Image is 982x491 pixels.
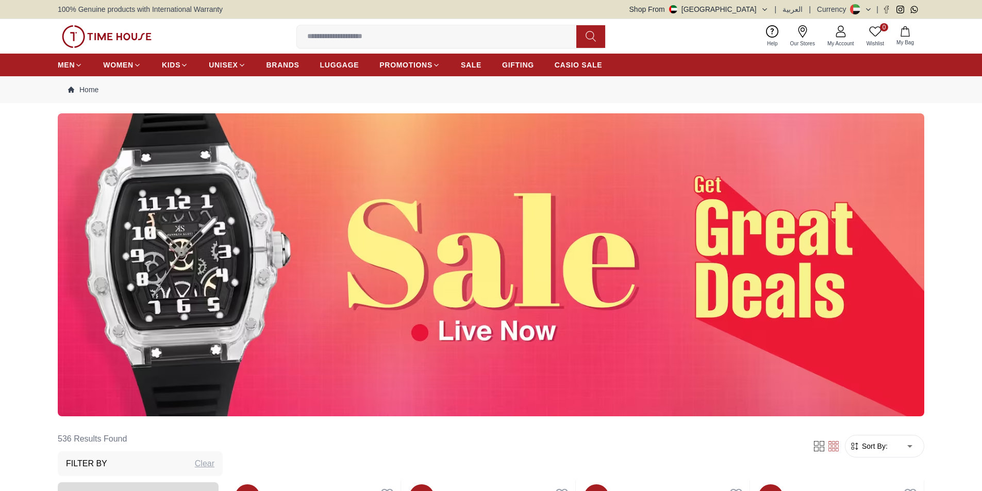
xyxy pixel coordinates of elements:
[195,458,214,470] div: Clear
[890,24,920,48] button: My Bag
[58,4,223,14] span: 100% Genuine products with International Warranty
[669,5,677,13] img: United Arab Emirates
[880,23,888,31] span: 0
[817,4,851,14] div: Currency
[162,56,188,74] a: KIDS
[103,60,134,70] span: WOMEN
[629,4,769,14] button: Shop From[GEOGRAPHIC_DATA]
[103,56,141,74] a: WOMEN
[209,56,245,74] a: UNISEX
[786,40,819,47] span: Our Stores
[58,427,223,451] h6: 536 Results Found
[58,60,75,70] span: MEN
[860,23,890,49] a: 0Wishlist
[58,76,924,103] nav: Breadcrumb
[267,60,299,70] span: BRANDS
[379,56,440,74] a: PROMOTIONS
[320,60,359,70] span: LUGGAGE
[62,25,152,48] img: ...
[850,441,888,451] button: Sort By:
[209,60,238,70] span: UNISEX
[58,56,82,74] a: MEN
[775,4,777,14] span: |
[58,113,924,416] img: ...
[66,458,107,470] h3: Filter By
[555,56,603,74] a: CASIO SALE
[783,4,803,14] button: العربية
[876,4,878,14] span: |
[823,40,858,47] span: My Account
[267,56,299,74] a: BRANDS
[809,4,811,14] span: |
[896,6,904,13] a: Instagram
[162,60,180,70] span: KIDS
[461,60,481,70] span: SALE
[763,40,782,47] span: Help
[860,441,888,451] span: Sort By:
[68,84,98,95] a: Home
[502,56,534,74] a: GIFTING
[784,23,821,49] a: Our Stores
[883,6,890,13] a: Facebook
[320,56,359,74] a: LUGGAGE
[461,56,481,74] a: SALE
[862,40,888,47] span: Wishlist
[892,39,918,46] span: My Bag
[379,60,432,70] span: PROMOTIONS
[910,6,918,13] a: Whatsapp
[555,60,603,70] span: CASIO SALE
[761,23,784,49] a: Help
[502,60,534,70] span: GIFTING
